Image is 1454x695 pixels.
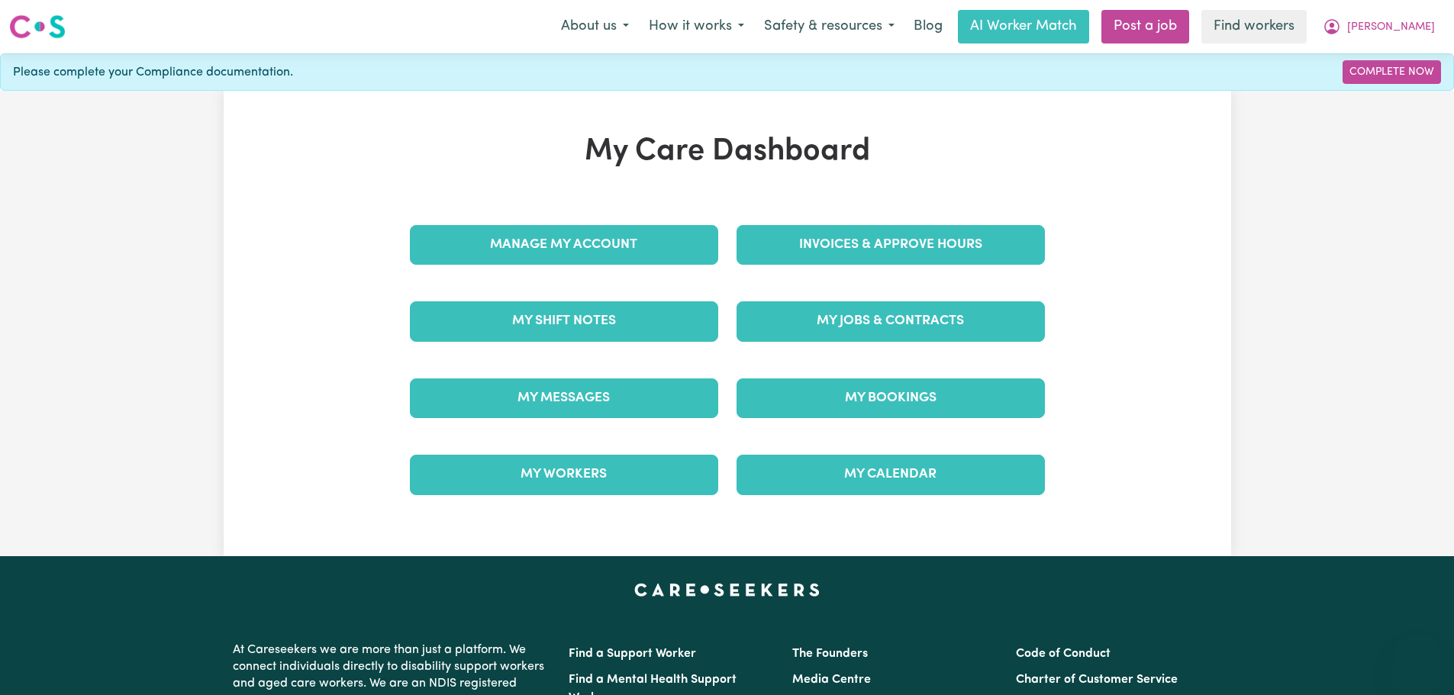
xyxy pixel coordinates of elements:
[1201,10,1307,43] a: Find workers
[792,674,871,686] a: Media Centre
[639,11,754,43] button: How it works
[737,301,1045,341] a: My Jobs & Contracts
[410,301,718,341] a: My Shift Notes
[634,584,820,596] a: Careseekers home page
[401,134,1054,170] h1: My Care Dashboard
[754,11,904,43] button: Safety & resources
[9,13,66,40] img: Careseekers logo
[737,455,1045,494] a: My Calendar
[1016,674,1178,686] a: Charter of Customer Service
[904,10,952,43] a: Blog
[1313,11,1445,43] button: My Account
[737,378,1045,418] a: My Bookings
[569,648,696,660] a: Find a Support Worker
[1101,10,1189,43] a: Post a job
[410,455,718,494] a: My Workers
[1393,634,1442,683] iframe: Button to launch messaging window
[410,378,718,418] a: My Messages
[792,648,868,660] a: The Founders
[13,63,293,82] span: Please complete your Compliance documentation.
[1016,648,1111,660] a: Code of Conduct
[1343,60,1441,84] a: Complete Now
[551,11,639,43] button: About us
[410,225,718,265] a: Manage My Account
[737,225,1045,265] a: Invoices & Approve Hours
[1347,19,1435,36] span: [PERSON_NAME]
[958,10,1089,43] a: AI Worker Match
[9,9,66,44] a: Careseekers logo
